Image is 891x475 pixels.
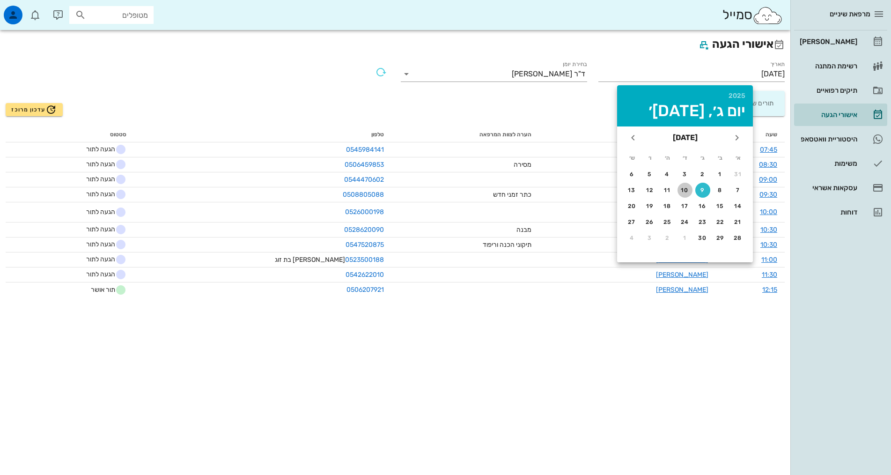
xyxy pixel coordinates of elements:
a: 10:30 [760,226,777,234]
div: רשימת המתנה [798,62,857,70]
div: משימות [798,160,857,167]
button: 20 [625,199,640,214]
div: 11 [660,187,675,193]
div: 1 [677,235,692,241]
button: חודש הבא [625,129,641,146]
button: 5 [642,167,657,182]
button: עדכון מרוכז [6,103,63,116]
a: 10:00 [760,208,777,216]
div: 2 [660,235,675,241]
span: הגעה לתור [80,189,126,200]
button: 18 [660,199,675,214]
div: 22 [713,219,728,225]
span: הגעה לתור [80,144,126,155]
button: 1 [677,230,692,245]
div: 8 [713,187,728,193]
div: מבנה [461,225,531,235]
button: 4 [660,167,675,182]
div: 26 [642,219,657,225]
div: [PERSON_NAME] בת זוג [141,255,384,265]
a: [PERSON_NAME] [656,256,708,264]
span: מרפאת שיניים [830,10,870,18]
span: הגעה לתור [80,254,126,265]
div: סמייל [722,5,783,25]
div: כתר זמני חדש [461,190,531,200]
a: 0528620090 [344,226,384,234]
button: 7 [730,183,745,198]
button: 22 [713,215,728,230]
a: 11:00 [761,256,777,264]
span: עדכון מרוכז [11,104,57,115]
button: 1 [713,167,728,182]
button: 16 [695,199,710,214]
div: 16 [695,203,710,209]
a: 0523500188 [345,256,384,264]
img: SmileCloud logo [752,6,783,25]
div: ד"ר [PERSON_NAME] [512,70,585,78]
div: 30 [695,235,710,241]
button: 31 [730,167,745,182]
div: 12 [642,187,657,193]
a: 0544470602 [344,176,384,184]
div: היסטוריית וואטסאפ [798,135,857,143]
div: 4 [660,171,675,178]
a: משימות [794,152,887,175]
button: 2 [695,167,710,182]
span: תור אושר [91,284,126,296]
button: 21 [730,215,745,230]
div: 7 [730,187,745,193]
span: הגעה לתור [80,239,126,250]
button: 23 [695,215,710,230]
th: שם [539,127,716,142]
button: 26 [642,215,657,230]
span: הערה לצוות המרפאה [479,131,531,138]
button: 24 [677,215,692,230]
div: 9 [695,187,710,193]
div: 28 [730,235,745,241]
th: א׳ [729,150,746,166]
label: תאריך [770,61,785,68]
div: בחירת יומןד"ר [PERSON_NAME] [401,67,587,82]
th: ג׳ [694,150,711,166]
span: הגעה לתור [80,269,126,280]
span: תג [28,7,33,13]
button: 19 [642,199,657,214]
div: 29 [713,235,728,241]
button: 9 [695,183,710,198]
a: 0547520875 [346,241,384,249]
th: ד׳ [677,150,693,166]
span: הגעה לתור [80,207,126,218]
button: 2 [660,230,675,245]
button: 25 [660,215,675,230]
div: דוחות [798,208,857,216]
div: 20 [625,203,640,209]
a: רשימת המתנה [794,55,887,77]
a: תיקים רפואיים [794,79,887,102]
div: 15 [713,203,728,209]
span: הגעה לתור [80,224,126,235]
a: 07:45 [760,146,777,154]
div: תיקים רפואיים [798,87,857,94]
a: 08:30 [759,161,777,169]
div: 13 [625,187,640,193]
th: ה׳ [659,150,676,166]
div: 31 [730,171,745,178]
th: ב׳ [712,150,729,166]
div: 10 [677,187,692,193]
a: [PERSON_NAME] [794,30,887,53]
div: 2025 [625,93,745,99]
div: 5 [642,171,657,178]
div: עסקאות אשראי [798,184,857,192]
button: 10 [677,183,692,198]
div: יום ג׳, [DATE]׳ [625,103,745,119]
button: 6 [625,167,640,182]
button: 3 [642,230,657,245]
a: 0545984141 [346,146,384,154]
a: 11:30 [762,271,777,279]
button: 13 [625,183,640,198]
span: הגעה לתור [80,174,126,185]
th: הערה לצוות המרפאה [391,127,539,142]
div: אישורי הגעה [798,111,857,119]
a: 0506207921 [346,286,384,294]
a: עסקאות אשראי [794,177,887,199]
